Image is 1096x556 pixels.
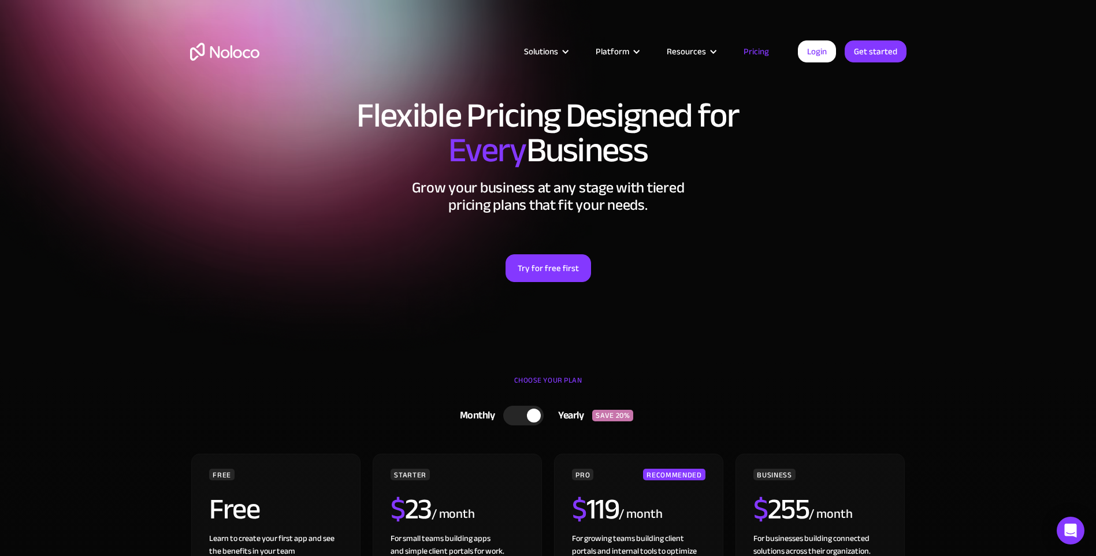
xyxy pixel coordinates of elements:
[729,44,783,59] a: Pricing
[190,372,906,401] div: CHOOSE YOUR PLAN
[1057,517,1084,544] div: Open Intercom Messenger
[572,482,586,536] span: $
[619,505,662,524] div: / month
[432,505,475,524] div: / month
[753,495,809,524] h2: 255
[798,40,836,62] a: Login
[667,44,706,59] div: Resources
[572,469,593,480] div: PRO
[753,482,768,536] span: $
[652,44,729,59] div: Resources
[592,410,633,421] div: SAVE 20%
[190,98,906,168] h1: Flexible Pricing Designed for Business
[809,505,852,524] div: / month
[448,118,526,183] span: Every
[643,469,705,480] div: RECOMMENDED
[209,495,259,524] h2: Free
[572,495,619,524] h2: 119
[506,254,591,282] a: Try for free first
[544,407,592,424] div: Yearly
[391,495,432,524] h2: 23
[524,44,558,59] div: Solutions
[845,40,906,62] a: Get started
[190,43,259,61] a: home
[391,469,429,480] div: STARTER
[596,44,629,59] div: Platform
[581,44,652,59] div: Platform
[510,44,581,59] div: Solutions
[753,469,795,480] div: BUSINESS
[445,407,504,424] div: Monthly
[391,482,405,536] span: $
[209,469,235,480] div: FREE
[190,179,906,214] h2: Grow your business at any stage with tiered pricing plans that fit your needs.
